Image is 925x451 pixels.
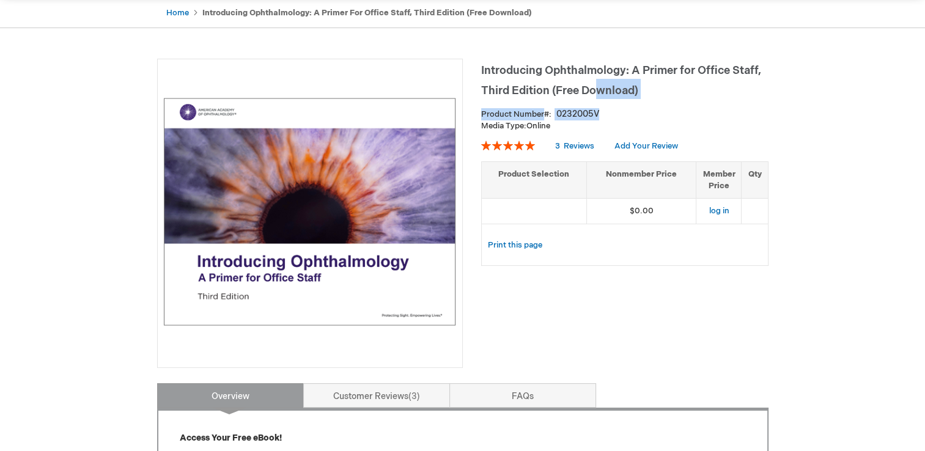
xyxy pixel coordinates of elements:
[481,109,551,119] strong: Product Number
[742,161,768,198] th: Qty
[481,64,761,97] span: Introducing Ophthalmology: A Primer for Office Staff, Third Edition (Free Download)
[614,141,678,151] a: Add Your Review
[164,65,456,358] img: Introducing Ophthalmology: A Primer for Office Staff, Third Edition (Free Download)
[564,141,594,151] span: Reviews
[303,383,450,408] a: Customer Reviews3
[556,108,599,120] div: 0232005V
[408,391,420,402] span: 3
[696,161,742,198] th: Member Price
[481,120,768,132] p: Online
[157,383,304,408] a: Overview
[449,383,596,408] a: FAQs
[481,121,526,131] strong: Media Type:
[555,141,560,151] span: 3
[481,141,535,150] div: 100%
[587,161,696,198] th: Nonmember Price
[709,206,729,216] a: log in
[180,433,282,443] strong: Access Your Free eBook!
[166,8,189,18] a: Home
[488,238,542,253] a: Print this page
[482,161,587,198] th: Product Selection
[202,8,532,18] strong: Introducing Ophthalmology: A Primer for Office Staff, Third Edition (Free Download)
[555,141,596,151] a: 3 Reviews
[587,199,696,224] td: $0.00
